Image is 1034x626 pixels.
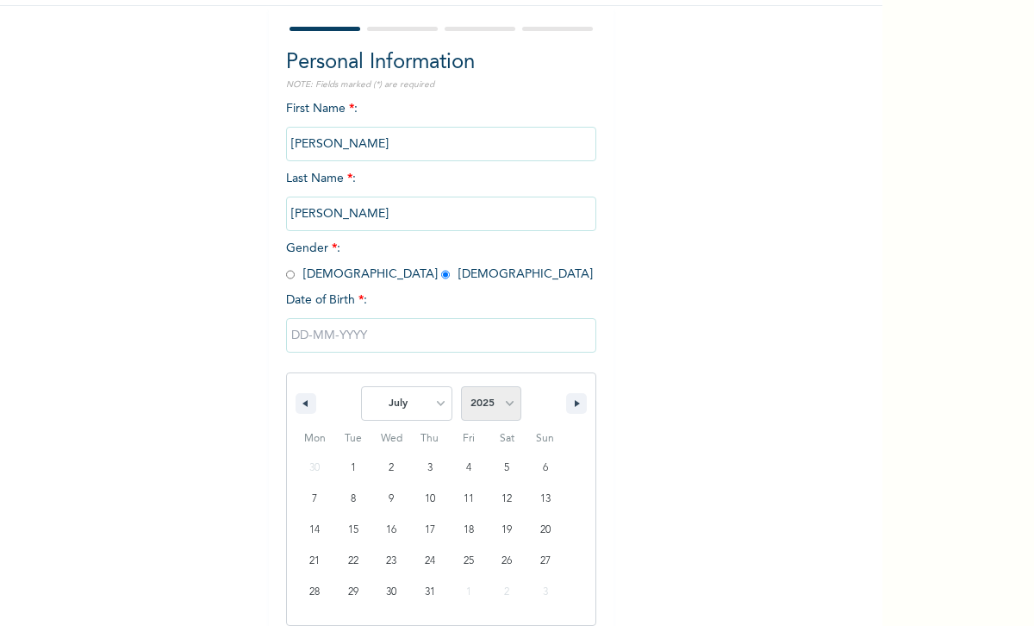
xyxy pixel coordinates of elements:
[449,453,488,484] button: 4
[449,546,488,577] button: 25
[312,484,317,515] span: 7
[526,425,564,453] span: Sun
[372,484,411,515] button: 9
[296,515,334,546] button: 14
[501,546,512,577] span: 26
[425,577,435,608] span: 31
[334,484,373,515] button: 8
[334,425,373,453] span: Tue
[540,484,551,515] span: 13
[286,242,593,280] span: Gender : [DEMOGRAPHIC_DATA] [DEMOGRAPHIC_DATA]
[501,484,512,515] span: 12
[389,484,394,515] span: 9
[540,546,551,577] span: 27
[286,197,596,231] input: Enter your last name
[411,484,450,515] button: 10
[372,515,411,546] button: 16
[334,515,373,546] button: 15
[504,453,509,484] span: 5
[372,453,411,484] button: 2
[286,172,596,220] span: Last Name :
[449,515,488,546] button: 18
[309,546,320,577] span: 21
[526,546,564,577] button: 27
[334,577,373,608] button: 29
[411,577,450,608] button: 31
[540,515,551,546] span: 20
[348,577,358,608] span: 29
[386,546,396,577] span: 23
[348,515,358,546] span: 15
[286,318,596,353] input: DD-MM-YYYY
[286,127,596,161] input: Enter your first name
[464,515,474,546] span: 18
[425,515,435,546] span: 17
[464,546,474,577] span: 25
[449,484,488,515] button: 11
[334,546,373,577] button: 22
[425,546,435,577] span: 24
[488,425,526,453] span: Sat
[449,425,488,453] span: Fri
[411,515,450,546] button: 17
[309,515,320,546] span: 14
[411,546,450,577] button: 24
[386,515,396,546] span: 16
[351,453,356,484] span: 1
[386,577,396,608] span: 30
[488,453,526,484] button: 5
[296,425,334,453] span: Mon
[526,515,564,546] button: 20
[543,453,548,484] span: 6
[411,453,450,484] button: 3
[351,484,356,515] span: 8
[488,484,526,515] button: 12
[296,577,334,608] button: 28
[411,425,450,453] span: Thu
[309,577,320,608] span: 28
[286,291,367,310] span: Date of Birth :
[372,577,411,608] button: 30
[526,453,564,484] button: 6
[466,453,471,484] span: 4
[425,484,435,515] span: 10
[372,546,411,577] button: 23
[389,453,394,484] span: 2
[334,453,373,484] button: 1
[286,78,596,91] p: NOTE: Fields marked (*) are required
[286,47,596,78] h2: Personal Information
[372,425,411,453] span: Wed
[427,453,433,484] span: 3
[296,546,334,577] button: 21
[348,546,358,577] span: 22
[296,484,334,515] button: 7
[488,515,526,546] button: 19
[501,515,512,546] span: 19
[526,484,564,515] button: 13
[464,484,474,515] span: 11
[488,546,526,577] button: 26
[286,103,596,150] span: First Name :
